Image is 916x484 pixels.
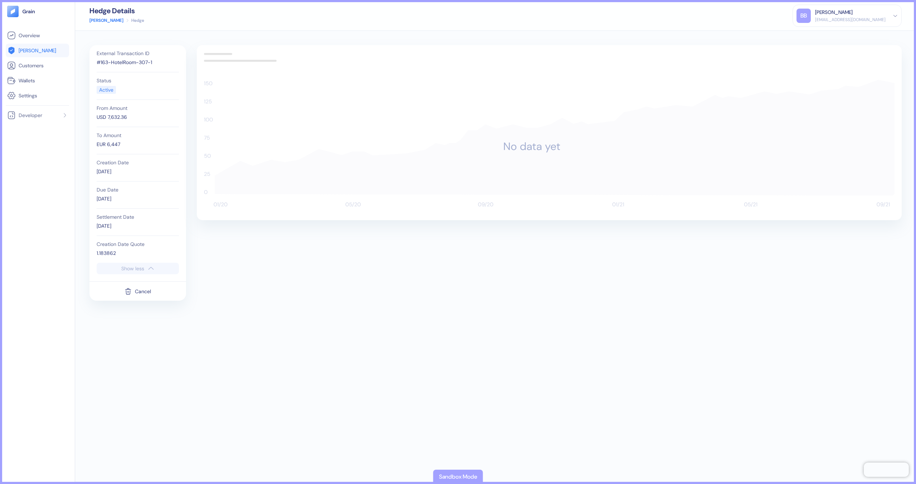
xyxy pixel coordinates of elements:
div: [DATE] [97,195,179,203]
div: Active [99,86,113,94]
span: Overview [19,32,40,39]
div: External Transaction ID [97,51,179,56]
span: Developer [19,112,42,119]
a: [PERSON_NAME] [89,17,123,24]
div: From Amount [97,106,179,111]
a: Settings [7,91,68,100]
div: Due Date [97,187,179,192]
div: [EMAIL_ADDRESS][DOMAIN_NAME] [815,16,886,23]
button: Cancel [125,285,151,298]
div: Show less [121,266,144,271]
div: Settlement Date [97,214,179,219]
div: USD 7,632.36 [97,113,179,121]
div: 1.183862 [97,250,179,257]
span: Customers [19,62,44,69]
div: To Amount [97,133,179,138]
span: [PERSON_NAME] [19,47,56,54]
div: [DATE] [97,222,179,230]
div: EUR 6,447 [97,141,179,148]
div: Creation Date Quote [97,242,179,247]
a: [PERSON_NAME] [7,46,68,55]
div: Sandbox Mode [439,473,477,481]
button: Show less [97,263,179,274]
div: Status [97,78,179,83]
div: BB [796,9,811,23]
div: Hedge Details [89,7,144,14]
a: Customers [7,61,68,70]
a: Overview [7,31,68,40]
iframe: Chatra live chat [864,463,909,477]
div: Cancel [135,289,151,294]
div: [PERSON_NAME] [815,9,853,16]
span: Wallets [19,77,35,84]
span: Settings [19,92,37,99]
div: #163-HotelRoom-307-1 [97,59,179,66]
div: Creation Date [97,160,179,165]
div: [DATE] [97,168,179,175]
img: logo-tablet-V2.svg [7,6,19,17]
a: Wallets [7,76,68,85]
img: logo [22,9,35,14]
